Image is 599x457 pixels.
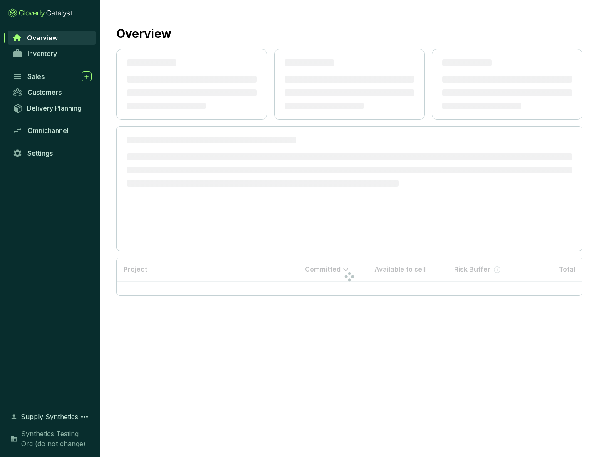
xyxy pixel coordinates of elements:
h2: Overview [116,25,171,42]
a: Overview [8,31,96,45]
span: Delivery Planning [27,104,82,112]
a: Customers [8,85,96,99]
span: Omnichannel [27,126,69,135]
a: Sales [8,69,96,84]
a: Settings [8,146,96,160]
span: Inventory [27,49,57,58]
a: Delivery Planning [8,101,96,115]
span: Settings [27,149,53,157]
span: Sales [27,72,45,81]
a: Omnichannel [8,123,96,138]
span: Customers [27,88,62,96]
span: Supply Synthetics [21,412,78,422]
span: Synthetics Testing Org (do not change) [21,429,92,449]
span: Overview [27,34,58,42]
a: Inventory [8,47,96,61]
